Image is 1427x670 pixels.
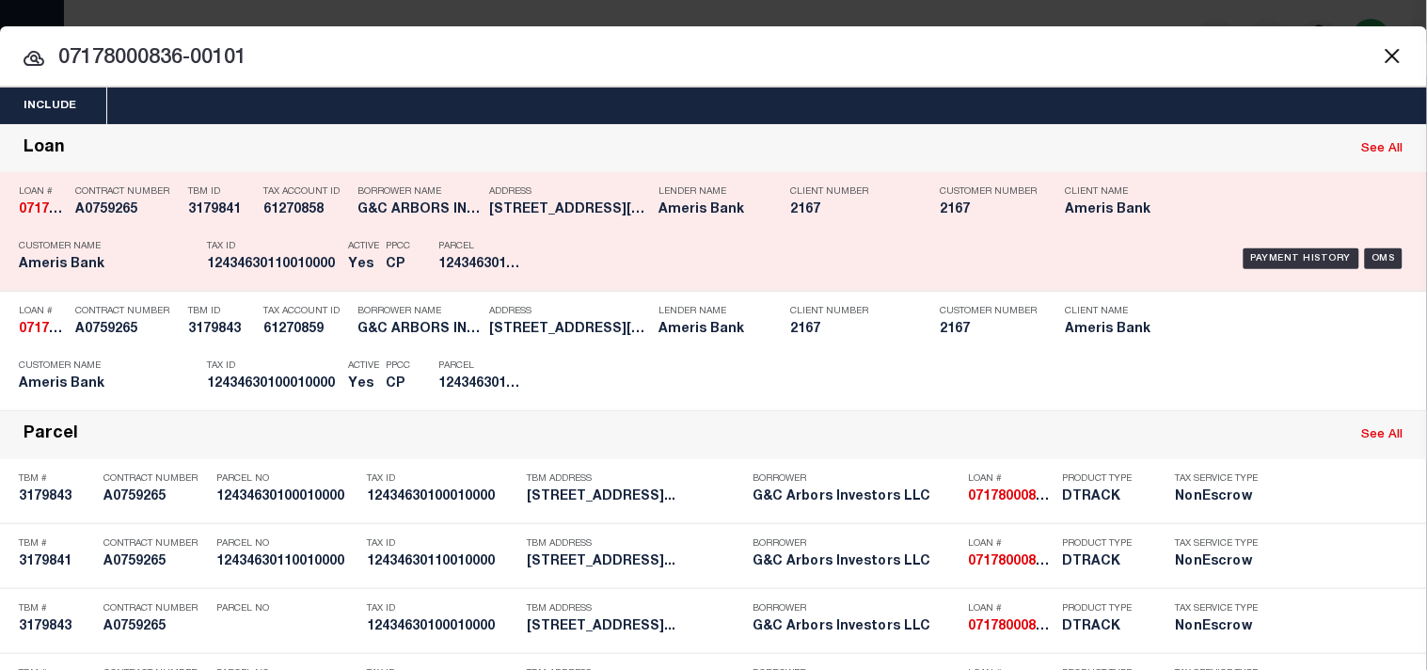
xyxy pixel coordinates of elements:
a: See All [1362,143,1403,155]
h5: 12434630100010000 [367,619,517,635]
div: Parcel [24,424,78,446]
h5: NonEscrow [1176,619,1261,635]
p: Customer Name [19,360,179,372]
div: OMS [1365,248,1403,269]
p: Client Name [1066,306,1226,317]
h5: 2167 [941,202,1035,218]
p: Lender Name [658,186,762,198]
p: TBM Address [527,538,743,550]
h5: 1625 S CONGRESS AVE DELRAY BEAC... [527,554,743,570]
h5: 2167 [790,322,912,338]
p: TBM ID [188,306,254,317]
h5: 61270859 [263,322,348,338]
h5: 12434630100010000 [207,376,339,392]
h5: Ameris Bank [1066,202,1226,218]
h5: A0759265 [103,619,207,635]
h5: 1625 S Congress Ave Delray Beac... [489,202,649,218]
p: Address [489,306,649,317]
p: Tax ID [367,473,517,485]
p: TBM # [19,603,94,614]
h5: 12434630110010000 [367,554,517,570]
p: Customer Number [941,306,1038,317]
h5: 12434630110010000 [216,554,357,570]
p: TBM Address [527,473,743,485]
h5: 07178000836-00101 [969,619,1054,635]
p: Tax ID [367,603,517,614]
h5: 12434630100010000 [438,376,523,392]
p: Client Name [1066,186,1226,198]
h5: A0759265 [75,202,179,218]
h5: A0759265 [103,554,207,570]
p: Borrower Name [357,186,480,198]
h5: 07178000836-00101 [969,489,1054,505]
h5: DTRACK [1063,489,1148,505]
p: Borrower [753,538,959,550]
p: Tax Account ID [263,306,348,317]
p: Loan # [969,473,1054,485]
p: Contract Number [103,538,207,550]
h5: Ameris Bank [19,376,179,392]
p: Client Number [790,186,912,198]
p: Product Type [1063,603,1148,614]
p: Tax Service Type [1176,473,1261,485]
p: TBM # [19,538,94,550]
p: Loan # [19,186,66,198]
h5: 07178000836-00101 [969,554,1054,570]
h5: 3179841 [19,554,94,570]
strong: 07178000836-00101 [19,203,145,216]
h5: G&C Arbors Investors LLC [753,619,959,635]
p: Tax ID [207,360,339,372]
h5: Ameris Bank [658,202,762,218]
p: Loan # [19,306,66,317]
p: TBM Address [527,603,743,614]
p: Tax ID [207,241,339,252]
h5: 12434630110010000 [207,257,339,273]
p: Product Type [1063,538,1148,550]
button: Close [1380,43,1404,68]
h5: Yes [348,376,376,392]
strong: 07178000836-00101 [969,490,1095,503]
h5: 12434630110010000 [438,257,523,273]
div: Loan [24,138,65,160]
p: Borrower [753,473,959,485]
p: Address [489,186,649,198]
p: Parcel No [216,538,357,550]
h5: 3179843 [19,619,94,635]
h5: G&C ARBORS INVESTORS LLC [357,202,480,218]
h5: Ameris Bank [19,257,179,273]
h5: NonEscrow [1176,489,1261,505]
h5: G&C Arbors Investors LLC [753,489,959,505]
h5: DTRACK [1063,619,1148,635]
h5: 1615 S CONGRESS AVE DELRAY BEAC... [527,489,743,505]
h5: Ameris Bank [1066,322,1226,338]
p: Tax Service Type [1176,538,1261,550]
div: Payment History [1244,248,1359,269]
h5: 12434630100010000 [367,489,517,505]
p: Contract Number [75,306,179,317]
p: Parcel [438,241,523,252]
h5: 07178000836-00101 [19,322,66,338]
h5: G&C Arbors Investors LLC [753,554,959,570]
h5: 07178000836-00101 [19,202,66,218]
p: Active [348,360,379,372]
h5: 1615 S CONGRESS AVE DELRAY BEAC... [527,619,743,635]
p: PPCC [386,241,410,252]
p: Contract Number [103,603,207,614]
p: Tax ID [367,538,517,550]
p: Product Type [1063,473,1148,485]
h5: CP [386,257,410,273]
h5: DTRACK [1063,554,1148,570]
h5: 3179841 [188,202,254,218]
strong: 07178000836-00101 [19,323,145,336]
p: Loan # [969,603,1054,614]
p: TBM # [19,473,94,485]
p: TBM ID [188,186,254,198]
p: PPCC [386,360,410,372]
strong: 07178000836-00101 [969,555,1095,568]
strong: 07178000836-00101 [969,620,1095,633]
p: Customer Number [941,186,1038,198]
h5: 3179843 [19,489,94,505]
p: Active [348,241,379,252]
p: Parcel No [216,603,357,614]
h5: 61270858 [263,202,348,218]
